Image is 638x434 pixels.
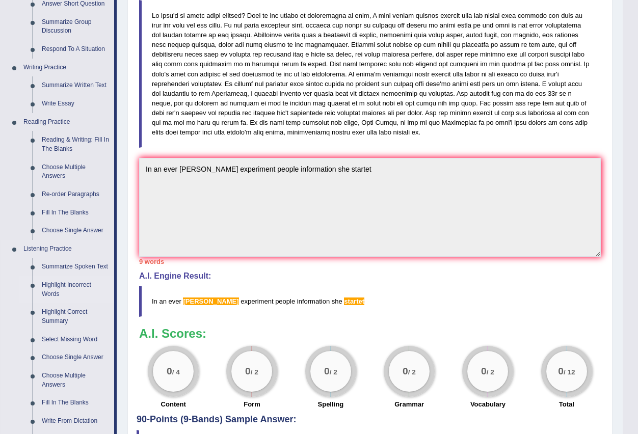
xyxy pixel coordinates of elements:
[487,368,494,376] small: / 2
[152,297,157,305] span: In
[37,394,114,412] a: Fill In The Blanks
[246,365,251,376] big: 0
[324,365,330,376] big: 0
[37,348,114,367] a: Choose Single Answer
[37,158,114,185] a: Choose Multiple Answers
[558,365,564,376] big: 0
[37,367,114,394] a: Choose Multiple Answers
[161,399,186,409] label: Content
[139,257,601,266] div: 9 words
[19,240,114,258] a: Listening Practice
[37,258,114,276] a: Summarize Spoken Text
[244,399,260,409] label: Form
[318,399,344,409] label: Spelling
[332,297,342,305] span: she
[139,272,601,281] h4: A.I. Engine Result:
[482,365,487,376] big: 0
[37,185,114,204] a: Re-order Paragraphs
[37,412,114,430] a: Write From Dictation
[172,368,180,376] small: / 4
[251,368,258,376] small: / 2
[169,297,181,305] span: ever
[37,222,114,240] a: Choose Single Answer
[297,297,330,305] span: information
[564,368,575,376] small: / 12
[37,204,114,222] a: Fill In The Blanks
[330,368,337,376] small: / 2
[159,297,166,305] span: an
[403,365,408,376] big: 0
[37,95,114,113] a: Write Essay
[19,59,114,77] a: Writing Practice
[37,276,114,303] a: Highlight Incorrect Words
[275,297,295,305] span: people
[408,368,416,376] small: / 2
[19,113,114,131] a: Reading Practice
[37,131,114,158] a: Reading & Writing: Fill In The Blanks
[394,399,424,409] label: Grammar
[37,303,114,330] a: Highlight Correct Summary
[139,327,206,340] b: A.I. Scores:
[37,40,114,59] a: Respond To A Situation
[183,297,238,305] span: Possible spelling mistake found. (did you mean: study)
[344,297,364,305] span: Possible spelling mistake found. (did you mean: started)
[167,365,172,376] big: 0
[559,399,574,409] label: Total
[470,399,506,409] label: Vocabulary
[37,13,114,40] a: Summarize Group Discussion
[37,331,114,349] a: Select Missing Word
[37,76,114,95] a: Summarize Written Text
[241,297,273,305] span: experiment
